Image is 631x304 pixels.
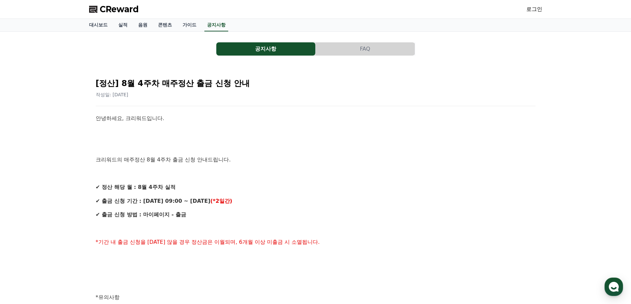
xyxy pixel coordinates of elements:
a: 홈 [2,210,44,226]
span: 작성일: [DATE] [96,92,129,97]
a: 콘텐츠 [153,19,177,31]
span: 홈 [21,220,25,225]
h2: [정산] 8월 4주차 매주정산 출금 신청 안내 [96,78,536,89]
span: *유의사항 [96,294,120,300]
p: 크리워드의 매주정산 8월 4주차 출금 신청 안내드립니다. [96,155,536,164]
a: 대화 [44,210,85,226]
a: 공지사항 [204,19,228,31]
span: 대화 [61,220,69,225]
a: 공지사항 [216,42,316,56]
span: 설정 [102,220,110,225]
strong: ✔ 출금 신청 방법 : 마이페이지 - 출금 [96,211,186,218]
a: 가이드 [177,19,202,31]
a: CReward [89,4,139,15]
a: 설정 [85,210,127,226]
a: 로그인 [526,5,542,13]
span: *기간 내 출금 신청을 [DATE] 않을 경우 정산금은 이월되며, 6개월 이상 미출금 시 소멸됩니다. [96,239,320,245]
strong: (*2일간) [210,198,232,204]
p: 안녕하세요, 크리워드입니다. [96,114,536,123]
a: 음원 [133,19,153,31]
span: CReward [100,4,139,15]
a: 실적 [113,19,133,31]
button: 공지사항 [216,42,315,56]
button: FAQ [316,42,415,56]
strong: ✔ 출금 신청 기간 : [DATE] 09:00 ~ [DATE] [96,198,210,204]
strong: ✔ 정산 해당 월 : 8월 4주차 실적 [96,184,176,190]
a: 대시보드 [84,19,113,31]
